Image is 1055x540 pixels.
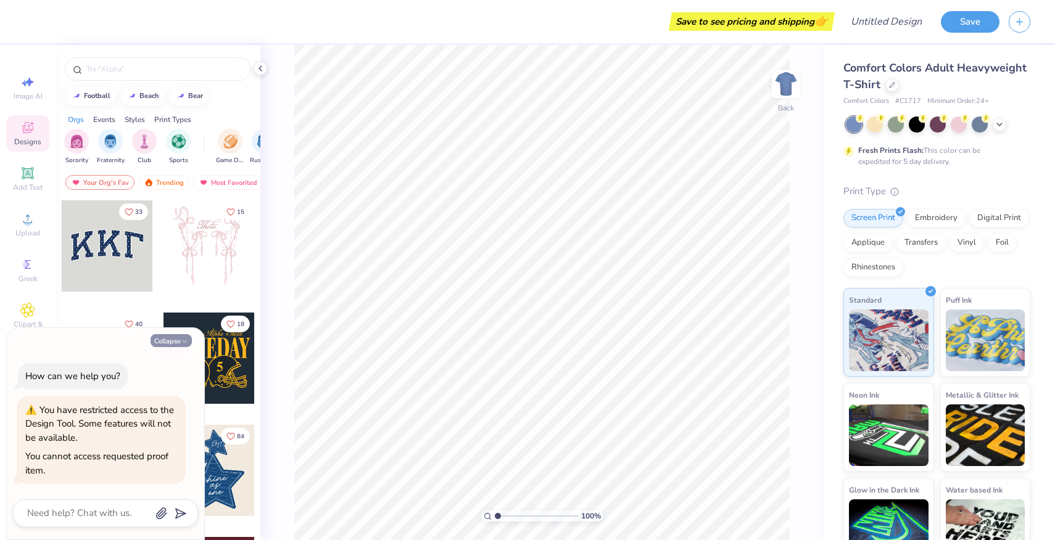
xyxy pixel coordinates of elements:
button: beach [120,87,165,105]
img: Rush & Bid Image [257,134,271,149]
button: filter button [250,129,278,165]
div: Trending [138,175,189,190]
button: Collapse [151,334,192,347]
img: trend_line.gif [176,92,186,100]
img: Standard [849,309,929,371]
span: Clipart & logos [6,319,49,339]
span: Rush & Bid [250,156,278,165]
img: Sorority Image [70,134,84,149]
div: Transfers [896,234,946,252]
span: Comfort Colors [843,96,889,107]
div: filter for Rush & Bid [250,129,278,165]
button: Save [941,11,999,33]
div: filter for Fraternity [97,129,125,165]
span: Sorority [65,156,88,165]
img: most_fav.gif [199,178,209,187]
span: Game Day [216,156,244,165]
span: Standard [849,293,882,306]
div: You cannot access requested proof item. [25,450,168,477]
img: trending.gif [144,178,154,187]
img: Back [774,72,798,96]
div: filter for Game Day [216,129,244,165]
div: Save to see pricing and shipping [672,12,832,31]
div: Foil [988,234,1017,252]
img: most_fav.gif [71,178,81,187]
span: Neon Ink [849,388,879,401]
span: 33 [135,209,143,215]
img: Metallic & Glitter Ink [946,404,1025,466]
button: Like [221,316,250,332]
div: Styles [125,114,145,125]
img: Fraternity Image [104,134,117,149]
span: # C1717 [895,96,921,107]
div: Events [93,114,115,125]
div: You have restricted access to the Design Tool. Some features will not be available. [25,404,174,444]
div: This color can be expedited for 5 day delivery. [858,145,1010,167]
div: Rhinestones [843,258,903,277]
span: Fraternity [97,156,125,165]
div: Back [778,102,794,113]
input: Untitled Design [841,9,932,34]
div: Orgs [68,114,84,125]
span: Club [138,156,151,165]
img: trend_line.gif [72,92,81,100]
span: 40 [135,321,143,327]
div: How can we help you? [25,370,120,382]
span: 👉 [814,14,828,28]
img: Club Image [138,134,151,149]
button: filter button [64,129,89,165]
span: Upload [15,228,40,238]
span: 84 [237,433,244,440]
div: Print Type [843,184,1030,198]
div: filter for Club [132,129,157,165]
span: Minimum Order: 24 + [927,96,989,107]
span: Add Text [13,182,43,192]
span: Comfort Colors Adult Heavyweight T-Shirt [843,60,1027,92]
img: Game Day Image [223,134,238,149]
span: Water based Ink [946,483,1003,496]
button: filter button [132,129,157,165]
span: Metallic & Glitter Ink [946,388,1019,401]
span: Designs [14,137,41,147]
img: Neon Ink [849,404,929,466]
div: Print Types [154,114,191,125]
div: Applique [843,234,893,252]
strong: Fresh Prints Flash: [858,145,924,155]
input: Try "Alpha" [85,63,243,75]
span: 100 % [581,510,601,522]
div: Screen Print [843,209,903,227]
button: Like [119,316,148,332]
button: football [65,87,116,105]
span: Glow in the Dark Ink [849,483,919,496]
div: Most Favorited [193,175,263,190]
button: filter button [216,129,244,165]
div: football [84,92,110,99]
img: Sports Image [172,134,186,149]
img: Puff Ink [946,309,1025,371]
div: Vinyl [949,234,984,252]
button: Like [221,428,250,444]
div: filter for Sports [166,129,191,165]
button: Like [221,203,250,220]
span: Greek [19,274,38,284]
div: filter for Sorority [64,129,89,165]
div: Your Org's Fav [65,175,134,190]
span: Sports [169,156,188,165]
div: beach [139,92,159,99]
span: 18 [237,321,244,327]
span: Puff Ink [946,293,972,306]
div: Embroidery [907,209,966,227]
span: Image AI [14,91,43,101]
div: Digital Print [969,209,1029,227]
img: trend_line.gif [127,92,137,100]
button: filter button [97,129,125,165]
span: 15 [237,209,244,215]
button: filter button [166,129,191,165]
div: bear [188,92,203,99]
button: Like [119,203,148,220]
button: bear [169,87,209,105]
